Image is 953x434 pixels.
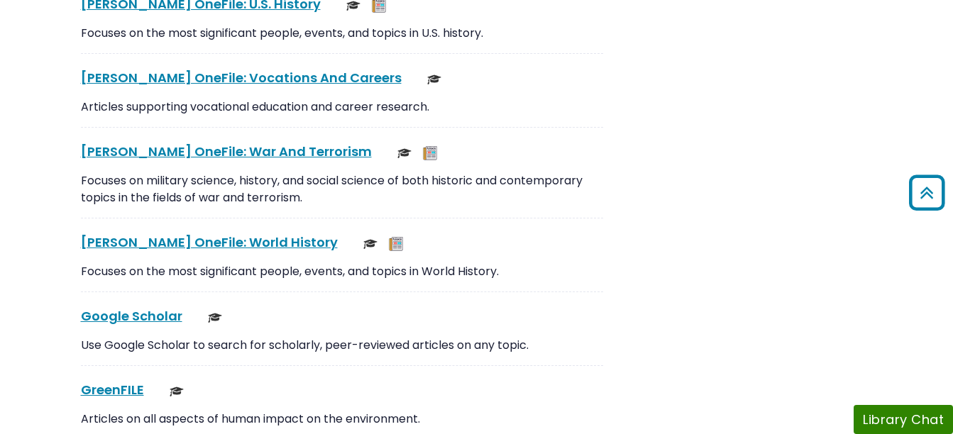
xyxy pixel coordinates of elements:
[363,237,378,251] img: Scholarly or Peer Reviewed
[81,69,402,87] a: [PERSON_NAME] OneFile: Vocations And Careers
[208,311,222,325] img: Scholarly or Peer Reviewed
[170,384,184,399] img: Scholarly or Peer Reviewed
[423,146,437,160] img: Newspapers
[81,25,603,42] p: Focuses on the most significant people, events, and topics in U.S. history.
[427,72,441,87] img: Scholarly or Peer Reviewed
[81,307,182,325] a: Google Scholar
[81,337,603,354] p: Use Google Scholar to search for scholarly, peer-reviewed articles on any topic.
[81,99,603,116] p: Articles supporting vocational education and career research.
[397,146,412,160] img: Scholarly or Peer Reviewed
[81,172,603,206] p: Focuses on military science, history, and social science of both historic and contemporary topics...
[81,233,338,251] a: [PERSON_NAME] OneFile: World History
[81,263,603,280] p: Focuses on the most significant people, events, and topics in World History.
[904,182,949,205] a: Back to Top
[81,381,144,399] a: GreenFILE
[389,237,403,251] img: Newspapers
[81,143,372,160] a: [PERSON_NAME] OneFile: War And Terrorism
[854,405,953,434] button: Library Chat
[81,411,603,428] p: Articles on all aspects of human impact on the environment.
